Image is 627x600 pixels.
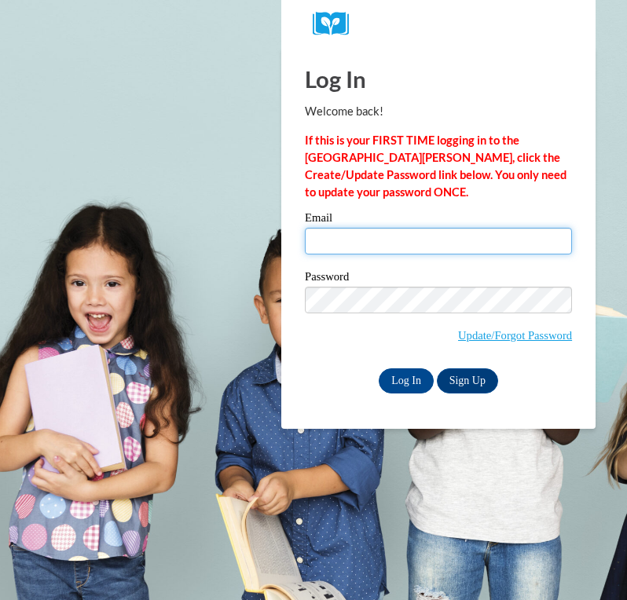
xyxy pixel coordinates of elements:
img: Logo brand [313,12,360,36]
a: COX Campus [313,12,564,36]
p: Welcome back! [305,103,572,120]
a: Update/Forgot Password [458,329,572,342]
h1: Log In [305,63,572,95]
label: Password [305,271,572,287]
input: Log In [379,368,434,393]
a: Sign Up [437,368,498,393]
strong: If this is your FIRST TIME logging in to the [GEOGRAPHIC_DATA][PERSON_NAME], click the Create/Upd... [305,134,566,199]
label: Email [305,212,572,228]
